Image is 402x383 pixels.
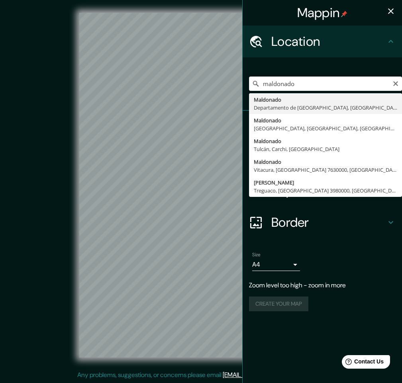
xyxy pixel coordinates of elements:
[254,104,397,112] div: Departamento de [GEOGRAPHIC_DATA], [GEOGRAPHIC_DATA]
[271,214,386,230] h4: Border
[254,116,397,124] div: Maldonado
[254,166,397,174] div: Vitacura, [GEOGRAPHIC_DATA] 7630000, [GEOGRAPHIC_DATA]
[252,258,300,271] div: A4
[341,11,347,17] img: pin-icon.png
[79,13,323,357] canvas: Map
[254,145,397,153] div: Tulcán, Carchi, [GEOGRAPHIC_DATA]
[252,251,261,258] label: Size
[392,79,399,87] button: Clear
[271,183,386,198] h4: Layout
[271,33,386,49] h4: Location
[249,77,402,91] input: Pick your city or area
[254,137,397,145] div: Maldonado
[243,143,402,175] div: Style
[243,175,402,206] div: Layout
[254,179,397,187] div: [PERSON_NAME]
[243,206,402,238] div: Border
[254,158,397,166] div: Maldonado
[223,371,321,379] a: [EMAIL_ADDRESS][DOMAIN_NAME]
[254,187,397,194] div: Treguaco, [GEOGRAPHIC_DATA] 3980000, [GEOGRAPHIC_DATA]
[249,281,396,290] p: Zoom level too high - zoom in more
[331,352,393,374] iframe: Help widget launcher
[254,96,397,104] div: Maldonado
[297,5,348,21] h4: Mappin
[243,111,402,143] div: Pins
[77,370,322,380] p: Any problems, suggestions, or concerns please email .
[254,124,397,132] div: [GEOGRAPHIC_DATA], [GEOGRAPHIC_DATA], [GEOGRAPHIC_DATA]
[243,26,402,57] div: Location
